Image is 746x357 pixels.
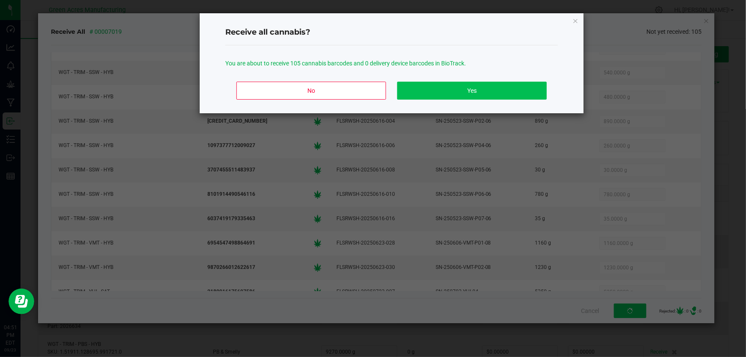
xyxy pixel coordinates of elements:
iframe: Resource center [9,289,34,314]
button: Yes [397,82,547,100]
button: No [236,82,386,100]
h4: Receive all cannabis? [225,27,558,38]
button: Close [572,15,578,26]
p: You are about to receive 105 cannabis barcodes and 0 delivery device barcodes in BioTrack. [225,59,558,68]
